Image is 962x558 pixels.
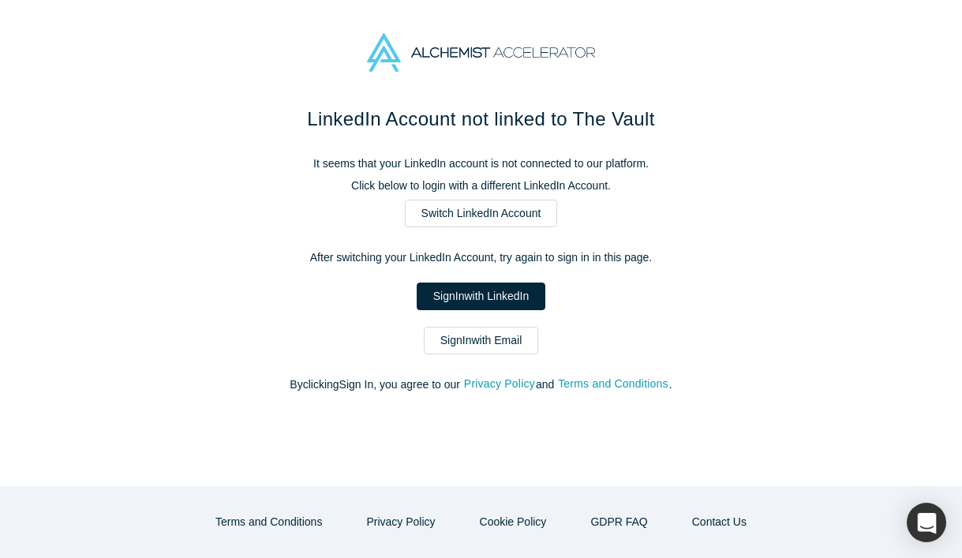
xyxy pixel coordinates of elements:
[150,155,813,172] p: It seems that your LinkedIn account is not connected to our platform.
[676,508,763,536] a: Contact Us
[150,376,813,393] p: By clicking Sign In , you agree to our and .
[574,508,664,536] a: GDPR FAQ
[150,178,813,194] p: Click below to login with a different LinkedIn Account.
[367,33,594,72] img: Alchemist Accelerator Logo
[424,327,539,354] a: SignInwith Email
[405,200,558,227] a: Switch LinkedIn Account
[150,105,813,133] h1: LinkedIn Account not linked to The Vault
[417,283,545,310] a: SignInwith LinkedIn
[199,508,339,536] button: Terms and Conditions
[557,375,669,393] button: Terms and Conditions
[350,508,451,536] button: Privacy Policy
[150,249,813,266] p: After switching your LinkedIn Account, try again to sign in in this page.
[463,375,536,393] button: Privacy Policy
[463,508,563,536] button: Cookie Policy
